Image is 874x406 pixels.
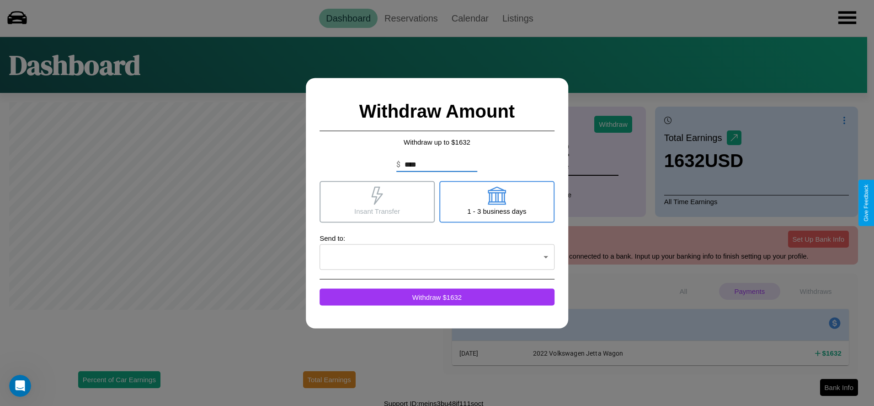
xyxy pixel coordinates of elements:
button: Withdraw $1632 [320,288,554,305]
p: Withdraw up to $ 1632 [320,135,554,148]
p: 1 - 3 business days [467,205,526,217]
p: Insant Transfer [354,205,400,217]
p: $ [396,159,400,170]
h2: Withdraw Amount [320,92,554,131]
p: Send to: [320,232,554,244]
div: Give Feedback [863,184,869,222]
iframe: Intercom live chat [9,375,31,397]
